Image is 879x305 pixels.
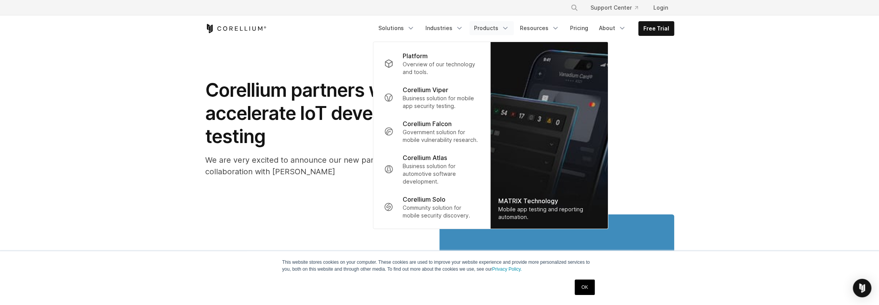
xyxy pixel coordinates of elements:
[374,21,674,36] div: Navigation Menu
[282,259,597,273] p: This website stores cookies on your computer. These cookies are used to improve your website expe...
[490,42,607,229] a: MATRIX Technology Mobile app testing and reporting automation.
[378,115,485,148] a: Corellium Falcon Government solution for mobile vulnerability research.
[498,196,600,206] div: MATRIX Technology
[594,21,631,35] a: About
[639,22,674,35] a: Free Trial
[402,162,479,185] p: Business solution for automotive software development.
[515,21,564,35] a: Resources
[402,61,479,76] p: Overview of our technology and tools.
[402,128,479,144] p: Government solution for mobile vulnerability research.
[402,94,479,110] p: Business solution for mobile app security testing.
[647,1,674,15] a: Login
[378,47,485,81] a: Platform Overview of our technology and tools.
[402,85,448,94] p: Corellium Viper
[402,51,427,61] p: Platform
[378,148,485,190] a: Corellium Atlas Business solution for automotive software development.
[584,1,644,15] a: Support Center
[575,280,594,295] a: OK
[421,21,468,35] a: Industries
[402,204,479,219] p: Community solution for mobile security discovery.
[374,21,419,35] a: Solutions
[492,266,522,272] a: Privacy Policy.
[378,190,485,224] a: Corellium Solo Community solution for mobile security discovery.
[402,195,445,204] p: Corellium Solo
[402,153,447,162] p: Corellium Atlas
[853,279,871,297] div: Open Intercom Messenger
[498,206,600,221] div: Mobile app testing and reporting automation.
[402,119,451,128] p: Corellium Falcon
[469,21,514,35] a: Products
[561,1,674,15] div: Navigation Menu
[567,1,581,15] button: Search
[565,21,593,35] a: Pricing
[205,24,267,33] a: Corellium Home
[205,79,480,148] span: Corellium partners with Arm to accelerate IoT development and testing
[490,42,607,229] img: Matrix_WebNav_1x
[378,81,485,115] a: Corellium Viper Business solution for mobile app security testing.
[205,155,481,176] span: We are very excited to announce our new partnership and joint technology collaboration with [PERS...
